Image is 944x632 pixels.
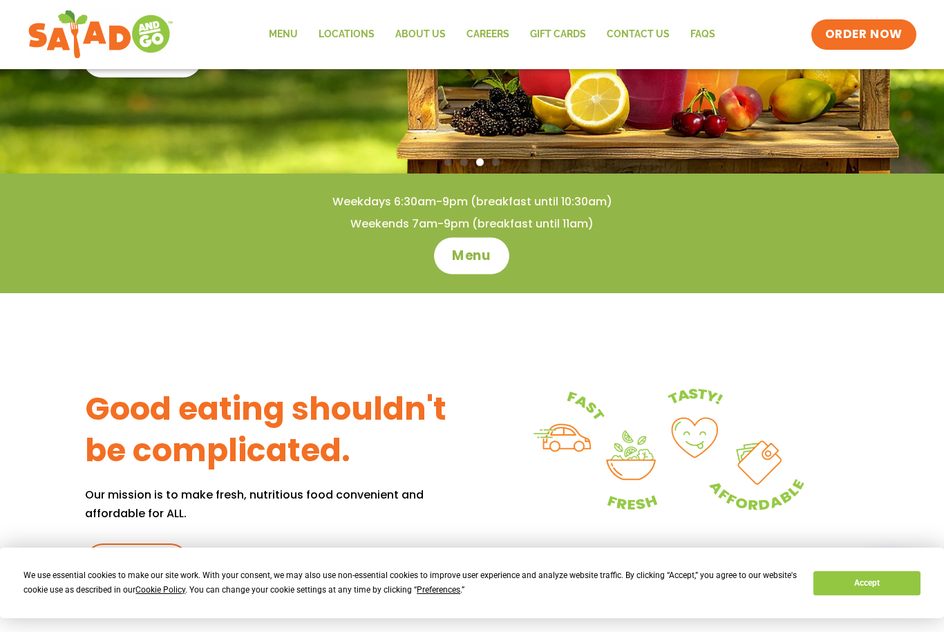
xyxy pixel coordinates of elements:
img: new-SAG-logo-768×292 [28,7,173,62]
a: Contact Us [596,19,680,50]
p: Our mission is to make fresh, nutritious food convenient and affordable for ALL. [85,485,472,523]
a: Careers [456,19,520,50]
h4: Weekdays 6:30am-9pm (breakfast until 10:30am) [28,194,916,210]
a: Order now [85,543,189,579]
span: Cookie Policy [135,585,185,595]
a: About Us [385,19,456,50]
span: Go to slide 3 [476,158,484,166]
h4: Weekends 7am-9pm (breakfast until 11am) [28,216,916,232]
button: Accept [813,571,920,595]
span: Go to slide 2 [460,158,468,166]
span: Go to slide 4 [492,158,500,166]
a: Menu [434,237,509,274]
span: Menu [453,247,492,265]
h3: Good eating shouldn't be complicated. [85,389,472,472]
div: We use essential cookies to make our site work. With your consent, we may also use non-essential ... [23,568,797,597]
nav: Menu [258,19,726,50]
a: GIFT CARDS [520,19,596,50]
a: Locations [308,19,385,50]
span: Preferences [417,585,460,595]
a: ORDER NOW [811,19,916,50]
span: ORDER NOW [825,26,903,43]
a: FAQs [680,19,726,50]
span: Go to slide 1 [444,158,452,166]
a: Menu [258,19,308,50]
